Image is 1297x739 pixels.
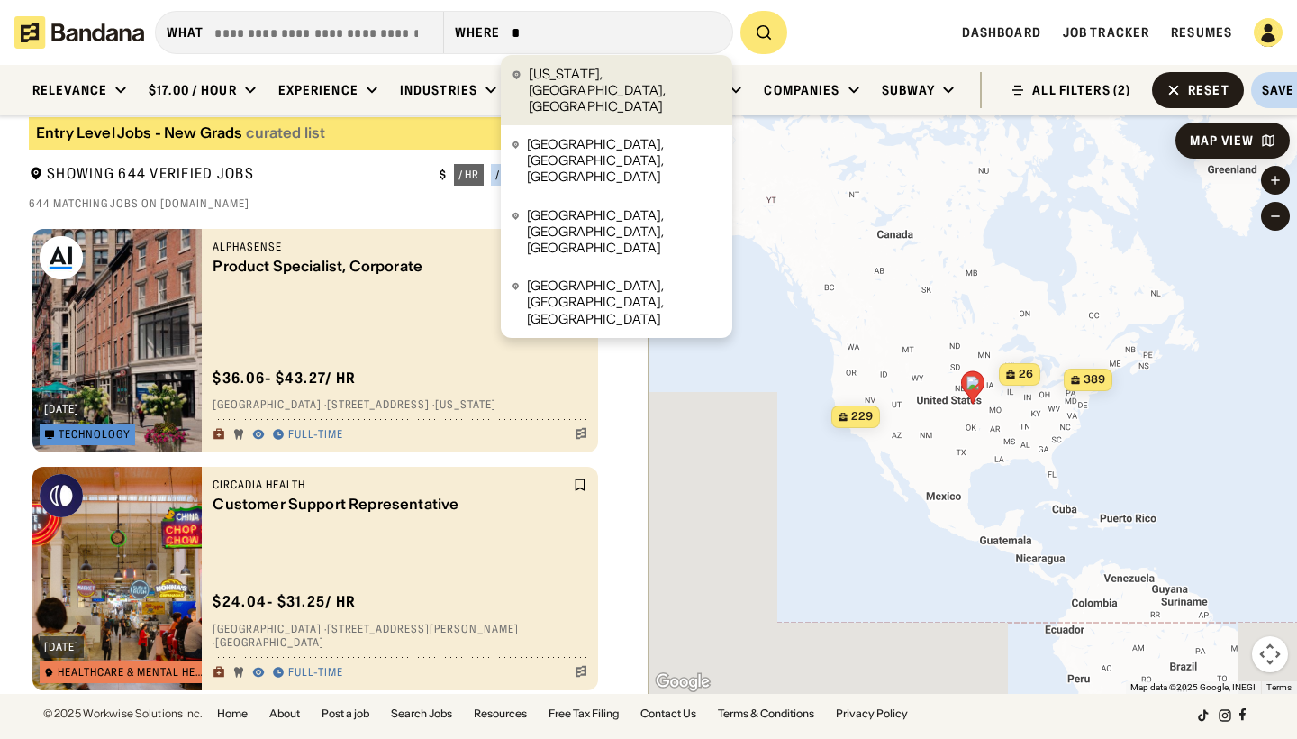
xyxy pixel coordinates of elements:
[213,397,587,412] div: [GEOGRAPHIC_DATA] · [STREET_ADDRESS] · [US_STATE]
[14,16,144,49] img: Bandana logotype
[44,642,79,652] div: [DATE]
[213,369,356,388] div: $ 36.06 - $43.27 / hr
[527,207,721,257] div: [GEOGRAPHIC_DATA], [GEOGRAPHIC_DATA], [GEOGRAPHIC_DATA]
[653,671,712,694] a: Open this area in Google Maps (opens a new window)
[32,82,107,98] div: Relevance
[58,667,205,678] div: Healthcare & Mental Health
[527,278,721,327] div: [GEOGRAPHIC_DATA], [GEOGRAPHIC_DATA], [GEOGRAPHIC_DATA]
[213,622,587,650] div: [GEOGRAPHIC_DATA] · [STREET_ADDRESS][PERSON_NAME] · [GEOGRAPHIC_DATA]
[213,496,569,513] div: Customer Support Representative
[851,409,873,424] span: 229
[1188,84,1229,96] div: Reset
[1252,636,1288,672] button: Map camera controls
[1063,24,1149,41] a: Job Tracker
[882,82,936,98] div: Subway
[718,708,814,719] a: Terms & Conditions
[529,66,721,115] div: [US_STATE], [GEOGRAPHIC_DATA], [GEOGRAPHIC_DATA]
[1266,682,1292,692] a: Terms (opens in new tab)
[59,429,131,440] div: Technology
[246,124,325,141] div: curated list
[29,196,620,211] div: 644 matching jobs on [DOMAIN_NAME]
[1130,682,1256,692] span: Map data ©2025 Google, INEGI
[44,404,79,415] div: [DATE]
[653,671,712,694] img: Google
[322,708,369,719] a: Post a job
[440,168,447,182] div: $
[1084,372,1105,388] span: 389
[269,708,300,719] a: About
[836,708,908,719] a: Privacy Policy
[278,82,358,98] div: Experience
[495,169,520,180] div: / wk
[288,665,343,680] div: Full-time
[167,24,204,41] div: what
[29,164,425,187] div: Showing 644 Verified Jobs
[1032,84,1130,96] div: ALL FILTERS (2)
[1190,134,1254,147] div: Map View
[455,24,501,41] div: Where
[43,708,203,719] div: © 2025 Workwise Solutions Inc.
[1019,367,1033,382] span: 26
[213,258,569,275] div: Product Specialist, Corporate
[217,708,248,719] a: Home
[549,708,619,719] a: Free Tax Filing
[288,427,343,442] div: Full-time
[474,708,527,719] a: Resources
[962,24,1041,41] a: Dashboard
[40,236,83,279] img: AlphaSense logo
[213,240,569,254] div: AlphaSense
[149,82,237,98] div: $17.00 / hour
[213,592,356,611] div: $ 24.04 - $31.25 / hr
[40,474,83,517] img: Circadia Health logo
[1171,24,1232,41] a: Resumes
[29,222,620,696] div: grid
[36,124,242,141] div: Entry Level Jobs - New Grads
[400,82,477,98] div: Industries
[764,82,839,98] div: Companies
[391,708,452,719] a: Search Jobs
[213,478,569,492] div: Circadia Health
[640,708,696,719] a: Contact Us
[527,136,721,186] div: [GEOGRAPHIC_DATA], [GEOGRAPHIC_DATA], [GEOGRAPHIC_DATA]
[458,169,480,180] div: / hr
